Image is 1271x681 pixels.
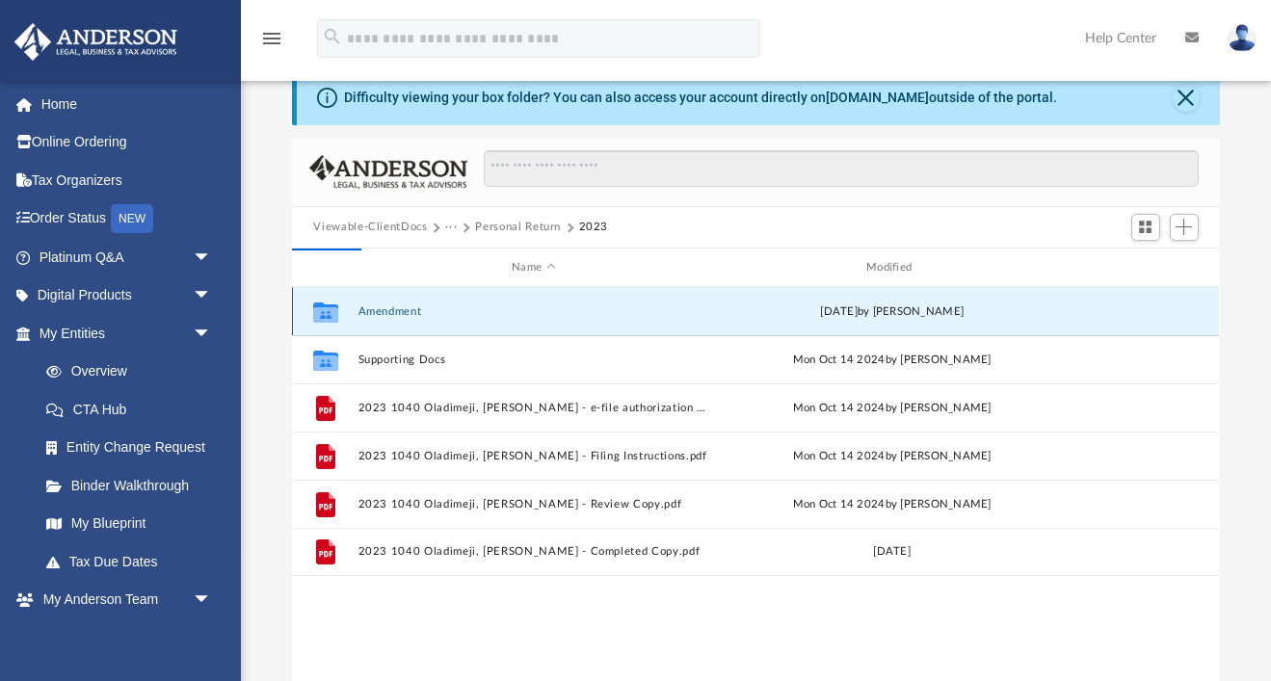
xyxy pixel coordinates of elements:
[13,123,241,162] a: Online Ordering
[27,466,241,505] a: Binder Walkthrough
[484,150,1198,187] input: Search files and folders
[344,88,1057,108] div: Difficulty viewing your box folder? You can also access your account directly on outside of the p...
[13,581,231,619] a: My Anderson Teamarrow_drop_down
[111,204,153,233] div: NEW
[717,544,1068,562] div: [DATE]
[313,219,427,236] button: Viewable-ClientDocs
[717,259,1068,276] div: Modified
[13,85,241,123] a: Home
[27,429,241,467] a: Entity Change Request
[322,26,343,47] i: search
[13,199,241,239] a: Order StatusNEW
[717,448,1068,465] div: Mon Oct 14 2024 by [PERSON_NAME]
[717,303,1068,321] div: [DATE] by [PERSON_NAME]
[27,353,241,391] a: Overview
[13,276,241,315] a: Digital Productsarrow_drop_down
[358,498,709,511] button: 2023 1040 Oladimeji, [PERSON_NAME] - Review Copy.pdf
[301,259,349,276] div: id
[193,581,231,620] span: arrow_drop_down
[9,23,183,61] img: Anderson Advisors Platinum Portal
[358,402,709,414] button: 2023 1040 Oladimeji, [PERSON_NAME] - e-file authorization - please sign.pdf
[717,352,1068,369] div: Mon Oct 14 2024 by [PERSON_NAME]
[1131,214,1160,241] button: Switch to Grid View
[579,219,609,236] button: 2023
[1076,259,1211,276] div: id
[193,276,231,316] span: arrow_drop_down
[13,238,241,276] a: Platinum Q&Aarrow_drop_down
[445,219,458,236] button: ···
[717,400,1068,417] div: Mon Oct 14 2024 by [PERSON_NAME]
[826,90,929,105] a: [DOMAIN_NAME]
[475,219,561,236] button: Personal Return
[358,354,709,366] button: Supporting Docs
[193,314,231,354] span: arrow_drop_down
[357,259,708,276] div: Name
[358,546,709,559] button: 2023 1040 Oladimeji, [PERSON_NAME] - Completed Copy.pdf
[27,505,231,543] a: My Blueprint
[13,314,241,353] a: My Entitiesarrow_drop_down
[27,390,241,429] a: CTA Hub
[260,37,283,50] a: menu
[358,305,709,318] button: Amendment
[717,496,1068,513] div: Mon Oct 14 2024 by [PERSON_NAME]
[27,542,241,581] a: Tax Due Dates
[1228,24,1257,52] img: User Pic
[1170,214,1199,241] button: Add
[260,27,283,50] i: menu
[358,450,709,462] button: 2023 1040 Oladimeji, [PERSON_NAME] - Filing Instructions.pdf
[193,238,231,277] span: arrow_drop_down
[1173,85,1200,112] button: Close
[13,161,241,199] a: Tax Organizers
